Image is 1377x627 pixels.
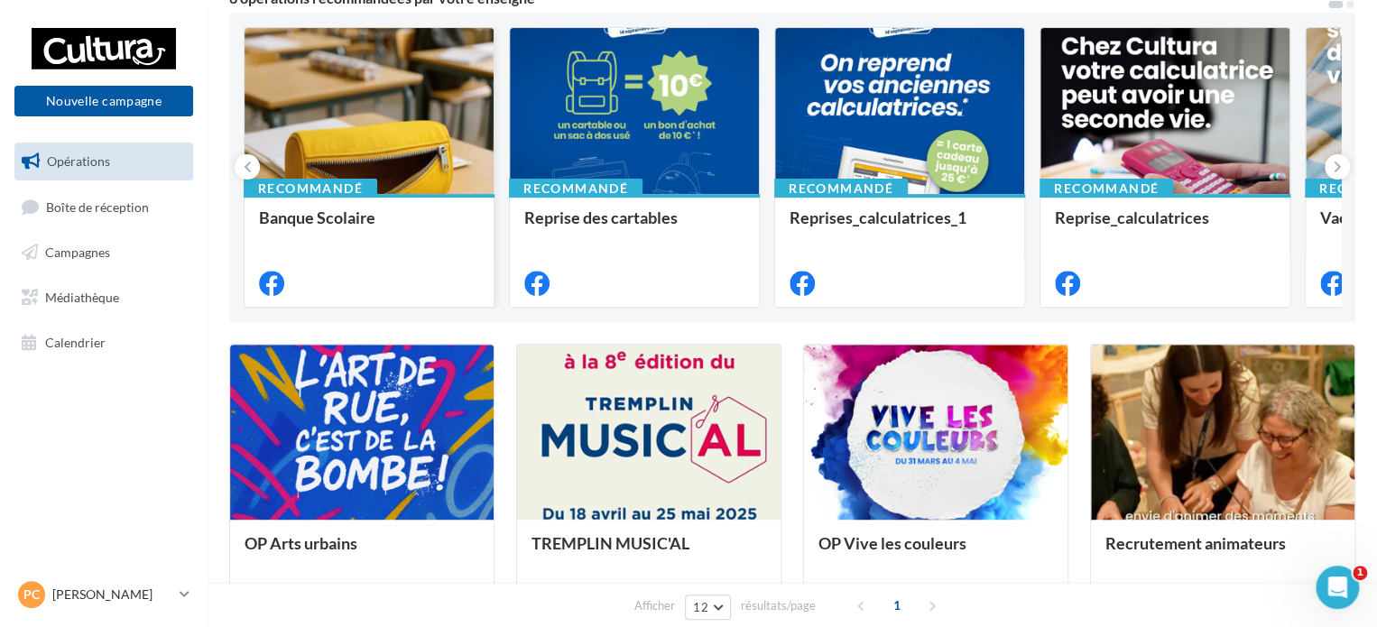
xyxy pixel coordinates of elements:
span: Calendrier [45,334,106,349]
span: Banque Scolaire [259,207,375,227]
button: Nouvelle campagne [14,86,193,116]
a: PC [PERSON_NAME] [14,577,193,612]
div: Recommandé [509,179,642,198]
span: Afficher [634,597,675,614]
a: Médiathèque [11,279,197,317]
span: Médiathèque [45,290,119,305]
span: Reprise_calculatrices [1055,207,1209,227]
div: Recommandé [244,179,377,198]
span: 1 [1353,566,1367,580]
a: Calendrier [11,324,197,362]
a: Campagnes [11,234,197,272]
span: résultats/page [741,597,816,614]
span: Boîte de réception [46,198,149,214]
span: PC [23,586,40,604]
span: Reprise des cartables [524,207,678,227]
button: 12 [685,595,731,620]
span: 1 [883,591,911,620]
span: OP Arts urbains [245,533,357,553]
span: 12 [693,600,708,614]
span: Recrutement animateurs [1105,533,1286,553]
a: Boîte de réception [11,188,197,226]
iframe: Intercom live chat [1316,566,1359,609]
a: Opérations [11,143,197,180]
div: Recommandé [774,179,908,198]
div: Recommandé [1040,179,1173,198]
p: [PERSON_NAME] [52,586,172,604]
span: Opérations [47,153,110,169]
span: OP Vive les couleurs [818,533,966,553]
span: Reprises_calculatrices_1 [790,207,966,227]
span: TREMPLIN MUSIC'AL [531,533,689,553]
span: Campagnes [45,244,110,260]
